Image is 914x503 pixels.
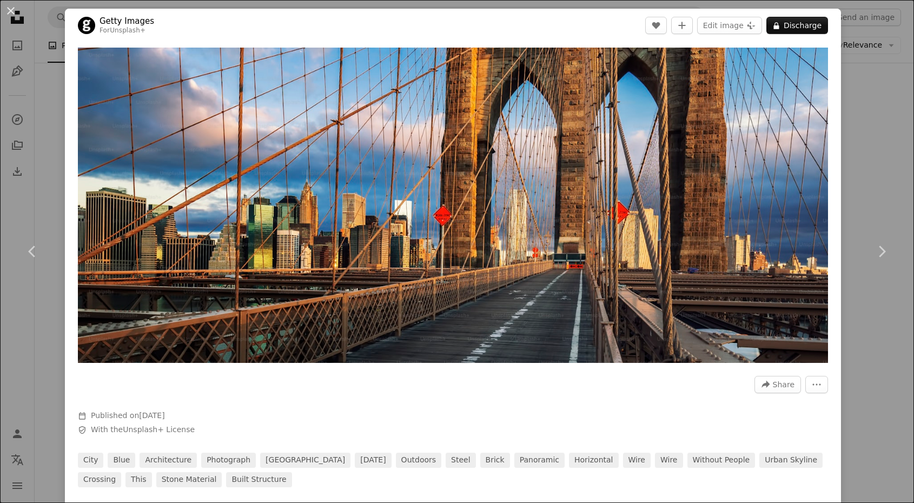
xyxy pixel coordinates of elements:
[645,17,667,34] button: I like
[260,453,350,468] a: [GEOGRAPHIC_DATA]
[91,425,123,434] font: With the
[110,27,145,34] a: Unsplash+
[396,453,441,468] a: outdoors
[83,455,98,464] font: city
[83,475,116,484] font: crossing
[655,453,683,468] a: wire
[520,455,559,464] font: panoramic
[123,425,195,434] a: Unsplash+ License
[108,453,135,468] a: blue
[660,455,678,464] font: wire
[766,17,828,34] button: Discharge
[78,472,121,487] a: crossing
[765,455,817,464] font: Urban skyline
[671,17,693,34] button: Add to collection
[100,16,154,26] font: Getty Images
[162,475,217,484] font: stone material
[697,17,762,34] button: Edit image
[78,48,828,363] button: Enlarge this image
[754,376,801,393] button: Share this image
[145,455,191,464] font: architecture
[131,475,147,484] font: This
[693,455,750,464] font: without people
[355,453,391,468] a: [DATE]
[226,472,292,487] a: Built structure
[78,453,103,468] a: city
[156,472,222,487] a: stone material
[451,455,471,464] font: steel
[266,455,345,464] font: [GEOGRAPHIC_DATA]
[113,455,130,464] font: blue
[91,411,139,420] font: Published on
[231,475,286,484] font: Built structure
[773,380,794,389] font: Share
[207,455,250,464] font: photograph
[480,453,510,468] a: brick
[784,21,822,30] font: Discharge
[623,453,651,468] a: wire
[100,27,110,34] font: For
[849,200,914,303] a: Following
[703,21,744,30] font: Edit image
[139,411,164,420] font: [DATE]
[759,453,823,468] a: Urban skyline
[569,453,618,468] a: horizontal
[805,376,828,393] button: More actions
[446,453,476,468] a: steel
[125,472,152,487] a: This
[201,453,256,468] a: photograph
[401,455,436,464] font: outdoors
[486,455,505,464] font: brick
[139,411,164,420] time: August 31, 2022, 10:17:35 GMT-6
[78,17,95,34] img: Go to the Getty Images profile
[628,455,646,464] font: wire
[514,453,565,468] a: panoramic
[687,453,756,468] a: without people
[574,455,613,464] font: horizontal
[360,455,386,464] font: [DATE]
[140,453,197,468] a: architecture
[78,48,828,363] img: Brooklyn Bridge in the morning light, New York.
[100,16,154,27] a: Getty Images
